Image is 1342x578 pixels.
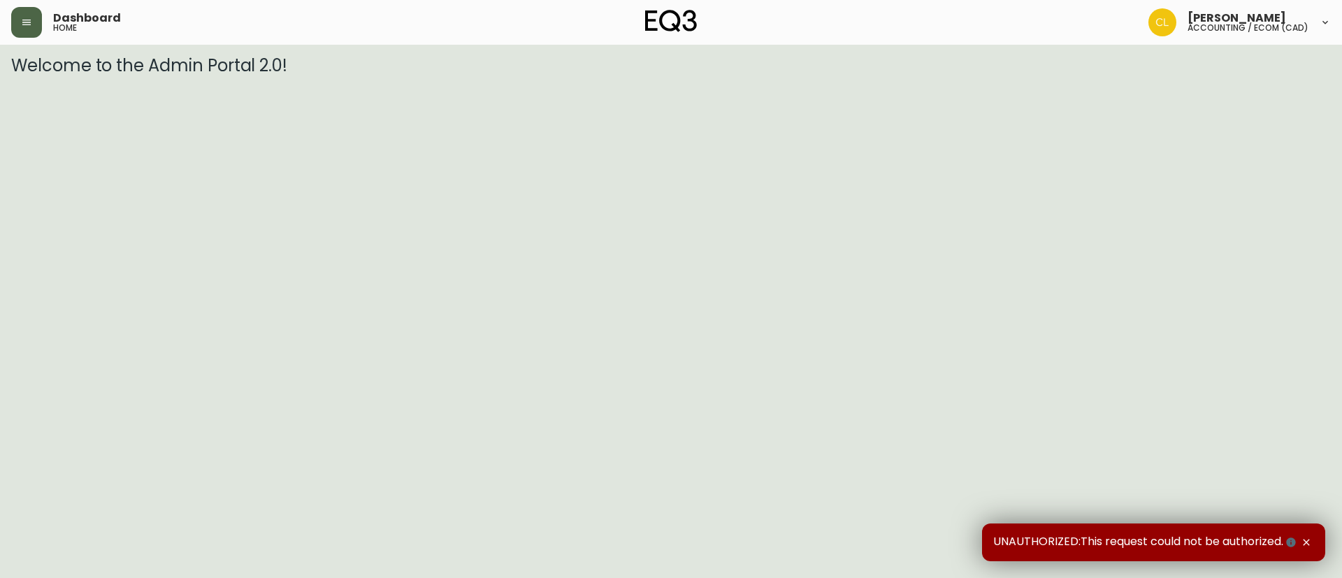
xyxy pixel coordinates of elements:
[11,56,1331,75] h3: Welcome to the Admin Portal 2.0!
[1188,13,1286,24] span: [PERSON_NAME]
[53,24,77,32] h5: home
[993,535,1299,550] span: UNAUTHORIZED:This request could not be authorized.
[1188,24,1308,32] h5: accounting / ecom (cad)
[645,10,697,32] img: logo
[53,13,121,24] span: Dashboard
[1148,8,1176,36] img: c8a50d9e0e2261a29cae8bb82ebd33d8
